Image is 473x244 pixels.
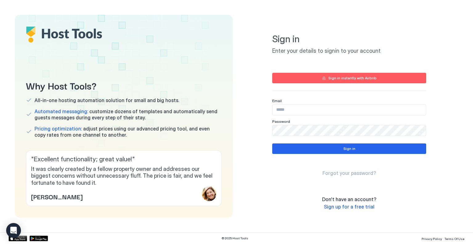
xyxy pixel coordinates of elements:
a: Sign up for a free trial [324,204,374,210]
input: Input Field [273,125,426,136]
div: Sign in instantly with Airbnb [328,75,377,81]
span: Automated messaging: [34,108,88,114]
span: customize dozens of templates and automatically send guests messages during every step of their s... [34,108,222,121]
div: profile [202,186,216,201]
span: Enter your details to signin to your account [272,48,426,55]
input: Input Field [273,105,426,115]
span: [PERSON_NAME] [31,192,83,201]
span: Don't have an account? [322,196,376,202]
span: Sign in [272,33,426,45]
span: Why Host Tools? [26,78,222,92]
span: Email [272,98,282,103]
span: adjust prices using our advanced pricing tool, and even copy rates from one channel to another. [34,126,222,138]
span: © 2025 Host Tools [221,236,248,240]
span: Terms Of Use [444,237,464,241]
button: Sign in instantly with Airbnb [272,73,426,83]
span: Sign up for a free trial [324,204,374,210]
span: Pricing optimization: [34,126,82,132]
a: Forgot your password? [322,170,376,176]
span: " Excellent functionality; great value! " [31,155,216,163]
a: App Store [9,236,27,241]
div: Sign in [343,146,355,151]
div: Open Intercom Messenger [6,223,21,238]
span: It was clearly created by a fellow property owner and addresses our biggest concerns without unne... [31,166,216,187]
a: Privacy Policy [422,235,442,242]
span: Privacy Policy [422,237,442,241]
span: All-in-one hosting automation solution for small and big hosts. [34,97,179,103]
a: Terms Of Use [444,235,464,242]
span: Password [272,119,290,124]
a: Google Play Store [30,236,48,241]
button: Sign in [272,143,426,154]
